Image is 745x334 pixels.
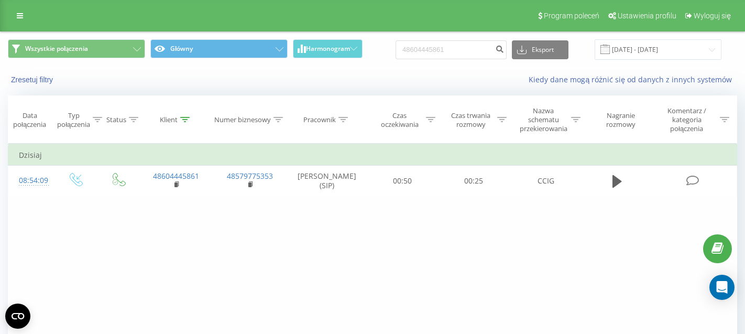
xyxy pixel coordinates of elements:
[593,111,649,129] div: Nagranie rozmowy
[8,75,58,84] button: Zresetuj filtry
[447,111,495,129] div: Czas trwania rozmowy
[106,115,126,124] div: Status
[8,145,737,166] td: Dzisiaj
[709,275,735,300] div: Open Intercom Messenger
[529,74,737,84] a: Kiedy dane mogą różnić się od danych z innych systemów
[153,171,199,181] a: 48604445861
[150,39,288,58] button: Główny
[544,12,599,20] span: Program poleceń
[287,166,367,196] td: [PERSON_NAME] (SIP)
[227,171,273,181] a: 48579775353
[5,304,30,329] button: Open CMP widget
[519,106,568,133] div: Nazwa schematu przekierowania
[214,115,271,124] div: Numer biznesowy
[509,166,583,196] td: CCIG
[438,166,509,196] td: 00:25
[160,115,178,124] div: Klient
[694,12,731,20] span: Wyloguj się
[303,115,336,124] div: Pracownik
[306,45,350,52] span: Harmonogram
[376,111,423,129] div: Czas oczekiwania
[656,106,717,133] div: Komentarz / kategoria połączenia
[19,170,43,191] div: 08:54:09
[8,111,51,129] div: Data połączenia
[25,45,88,53] span: Wszystkie połączenia
[367,166,438,196] td: 00:50
[618,12,676,20] span: Ustawienia profilu
[8,39,145,58] button: Wszystkie połączenia
[293,39,363,58] button: Harmonogram
[512,40,568,59] button: Eksport
[396,40,507,59] input: Wyszukiwanie według numeru
[57,111,90,129] div: Typ połączenia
